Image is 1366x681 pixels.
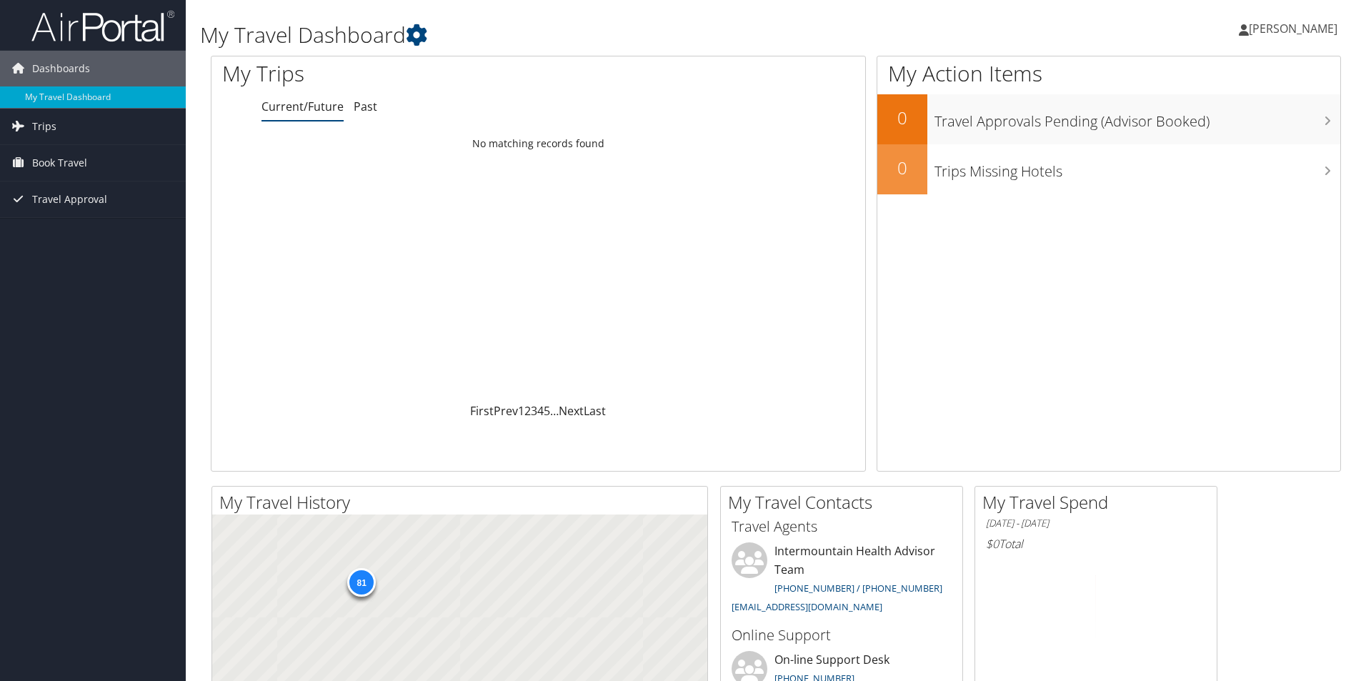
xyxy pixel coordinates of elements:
a: 4 [537,403,544,419]
a: [PHONE_NUMBER] / [PHONE_NUMBER] [774,582,942,595]
td: No matching records found [211,131,865,156]
h2: My Travel Spend [982,490,1217,515]
a: Next [559,403,584,419]
a: Current/Future [261,99,344,114]
h6: Total [986,536,1206,552]
a: 0Trips Missing Hotels [877,144,1340,194]
a: Last [584,403,606,419]
a: 1 [518,403,524,419]
img: airportal-logo.png [31,9,174,43]
h2: My Travel Contacts [728,490,962,515]
h1: My Travel Dashboard [200,20,968,50]
a: [PERSON_NAME] [1239,7,1352,50]
a: First [470,403,494,419]
a: Prev [494,403,518,419]
li: Intermountain Health Advisor Team [724,542,959,619]
a: 5 [544,403,550,419]
h3: Online Support [732,625,952,645]
span: Dashboards [32,51,90,86]
div: 81 [347,567,376,596]
a: 0Travel Approvals Pending (Advisor Booked) [877,94,1340,144]
span: [PERSON_NAME] [1249,21,1337,36]
a: 3 [531,403,537,419]
span: Book Travel [32,145,87,181]
h3: Trips Missing Hotels [934,154,1340,182]
h2: 0 [877,106,927,130]
h2: My Travel History [219,490,707,515]
a: [EMAIL_ADDRESS][DOMAIN_NAME] [732,600,882,613]
h6: [DATE] - [DATE] [986,517,1206,530]
span: Travel Approval [32,182,107,217]
h1: My Action Items [877,59,1340,89]
a: 2 [524,403,531,419]
a: Past [354,99,377,114]
span: $0 [986,536,999,552]
h3: Travel Approvals Pending (Advisor Booked) [934,104,1340,131]
span: Trips [32,109,56,144]
span: … [550,403,559,419]
h1: My Trips [222,59,582,89]
h2: 0 [877,156,927,180]
h3: Travel Agents [732,517,952,537]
